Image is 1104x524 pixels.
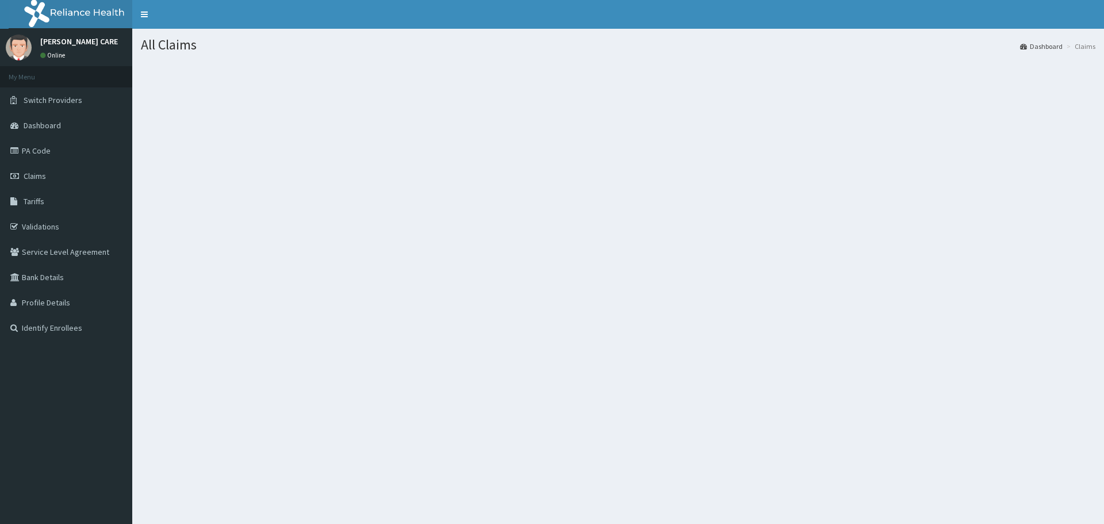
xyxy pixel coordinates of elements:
[1020,41,1063,51] a: Dashboard
[24,196,44,206] span: Tariffs
[1064,41,1095,51] li: Claims
[40,51,68,59] a: Online
[24,120,61,131] span: Dashboard
[24,95,82,105] span: Switch Providers
[141,37,1095,52] h1: All Claims
[24,171,46,181] span: Claims
[6,35,32,60] img: User Image
[40,37,118,45] p: [PERSON_NAME] CARE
